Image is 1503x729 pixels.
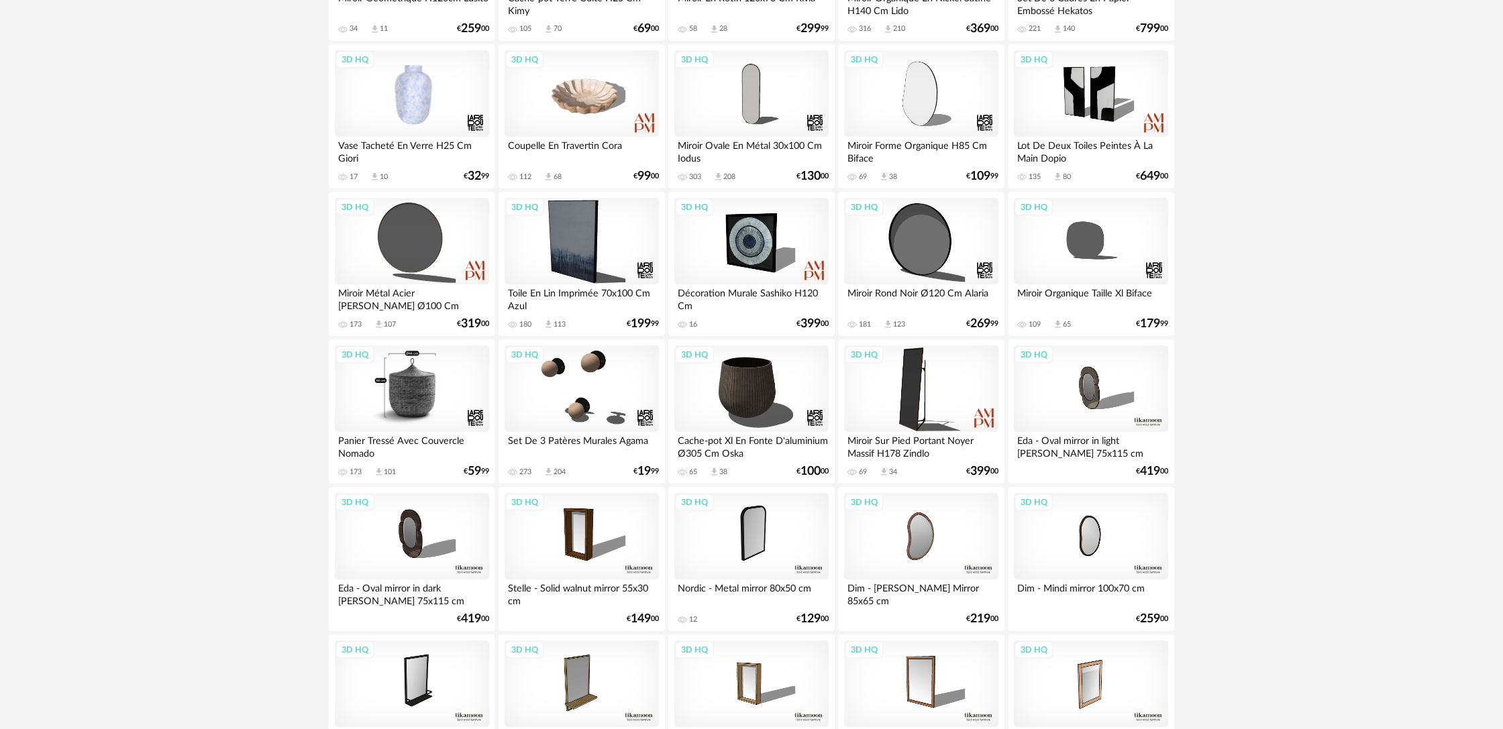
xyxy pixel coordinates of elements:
[335,432,489,459] div: Panier Tressé Avec Couvercle Nomado
[1014,432,1168,459] div: Eda - Oval mirror in light [PERSON_NAME] 75x115 cm
[713,172,723,182] span: Download icon
[689,467,697,477] div: 65
[838,44,1004,189] a: 3D HQ Miroir Forme Organique H85 Cm Biface 69 Download icon 38 €10999
[970,614,990,624] span: 219
[796,319,829,329] div: € 00
[796,467,829,476] div: € 00
[505,284,659,311] div: Toile En Lin Imprimée 70x100 Cm Azul
[505,137,659,164] div: Coupelle En Travertin Cora
[796,614,829,624] div: € 00
[1136,614,1168,624] div: € 00
[374,467,384,477] span: Download icon
[1140,614,1160,624] span: 259
[461,319,481,329] span: 319
[893,24,905,34] div: 210
[970,24,990,34] span: 369
[879,172,889,182] span: Download icon
[844,284,998,311] div: Miroir Rond Noir Ø120 Cm Alaria
[883,319,893,329] span: Download icon
[859,172,867,182] div: 69
[499,339,665,484] a: 3D HQ Set De 3 Patères Murales Agama 273 Download icon 204 €1999
[845,494,884,511] div: 3D HQ
[1140,24,1160,34] span: 799
[457,24,489,34] div: € 00
[668,339,835,484] a: 3D HQ Cache-pot Xl En Fonte D'aluminium Ø305 Cm Oska 65 Download icon 38 €10000
[637,467,651,476] span: 19
[845,346,884,363] div: 3D HQ
[719,24,727,34] div: 28
[1029,24,1041,34] div: 221
[519,320,531,329] div: 180
[800,172,821,181] span: 130
[1136,24,1168,34] div: € 00
[845,51,884,68] div: 3D HQ
[966,614,998,624] div: € 00
[1140,172,1160,181] span: 649
[335,346,374,363] div: 3D HQ
[1014,137,1168,164] div: Lot De Deux Toiles Peintes À La Main Dopio
[335,641,374,659] div: 3D HQ
[329,339,495,484] a: 3D HQ Panier Tressé Avec Couvercle Nomado 173 Download icon 101 €5999
[1053,24,1063,34] span: Download icon
[350,172,358,182] div: 17
[1029,172,1041,182] div: 135
[1136,172,1168,181] div: € 00
[723,172,735,182] div: 208
[464,172,489,181] div: € 99
[457,614,489,624] div: € 00
[384,467,396,477] div: 101
[1015,494,1053,511] div: 3D HQ
[468,172,481,181] span: 32
[838,339,1004,484] a: 3D HQ Miroir Sur Pied Portant Noyer Massif H178 Zindlo 69 Download icon 34 €39900
[335,51,374,68] div: 3D HQ
[966,319,998,329] div: € 99
[335,284,489,311] div: Miroir Métal Acier [PERSON_NAME] Ø100 Cm Caligone
[859,24,871,34] div: 316
[505,51,544,68] div: 3D HQ
[800,319,821,329] span: 399
[879,467,889,477] span: Download icon
[689,320,697,329] div: 16
[1063,172,1071,182] div: 80
[844,579,998,606] div: Dim - [PERSON_NAME] Mirror 85x65 cm
[1008,192,1174,337] a: 3D HQ Miroir Organique Taille Xl Biface 109 Download icon 65 €17999
[554,24,562,34] div: 70
[1015,641,1053,659] div: 3D HQ
[633,467,659,476] div: € 99
[554,172,562,182] div: 68
[505,432,659,459] div: Set De 3 Patères Murales Agama
[844,432,998,459] div: Miroir Sur Pied Portant Noyer Massif H178 Zindlo
[374,319,384,329] span: Download icon
[468,467,481,476] span: 59
[970,467,990,476] span: 399
[689,172,701,182] div: 303
[838,192,1004,337] a: 3D HQ Miroir Rond Noir Ø120 Cm Alaria 181 Download icon 123 €26999
[1063,24,1075,34] div: 140
[966,467,998,476] div: € 00
[1136,467,1168,476] div: € 00
[1008,339,1174,484] a: 3D HQ Eda - Oval mirror in light [PERSON_NAME] 75x115 cm €41900
[844,137,998,164] div: Miroir Forme Organique H85 Cm Biface
[800,467,821,476] span: 100
[800,24,821,34] span: 299
[1015,51,1053,68] div: 3D HQ
[384,320,396,329] div: 107
[350,320,362,329] div: 173
[889,467,897,477] div: 34
[1015,346,1053,363] div: 3D HQ
[1063,320,1071,329] div: 65
[689,615,697,624] div: 12
[627,319,659,329] div: € 99
[633,172,659,181] div: € 00
[675,494,714,511] div: 3D HQ
[519,467,531,477] div: 273
[543,172,554,182] span: Download icon
[1140,467,1160,476] span: 419
[380,172,388,182] div: 10
[554,320,566,329] div: 113
[554,467,566,477] div: 204
[543,24,554,34] span: Download icon
[800,614,821,624] span: 129
[1053,319,1063,329] span: Download icon
[883,24,893,34] span: Download icon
